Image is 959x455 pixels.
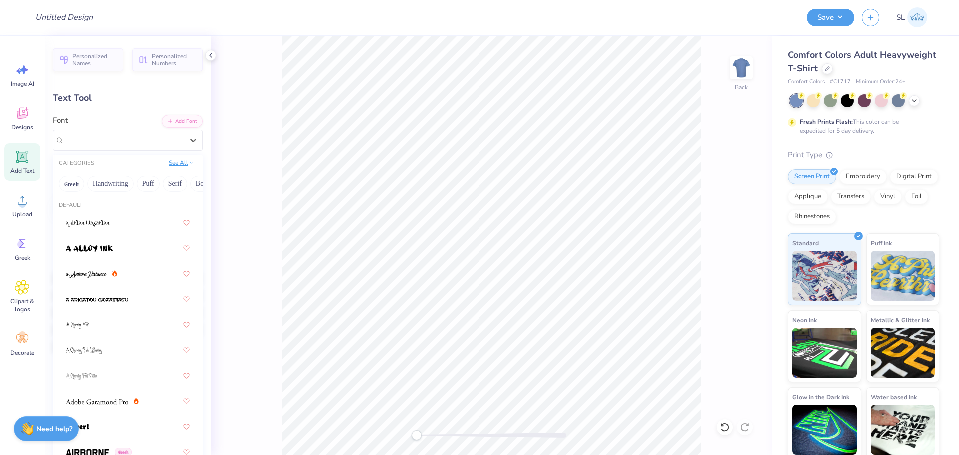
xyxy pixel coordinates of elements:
button: Serif [163,176,187,192]
span: Add Text [10,167,34,175]
span: Standard [792,238,819,248]
div: Back [735,83,748,92]
span: Metallic & Glitter Ink [871,315,930,325]
div: Accessibility label [412,430,422,440]
span: Comfort Colors Adult Heavyweight T-Shirt [788,49,936,74]
div: Screen Print [788,169,836,184]
span: Minimum Order: 24 + [856,78,906,86]
span: Image AI [11,80,34,88]
button: Personalized Numbers [132,48,203,71]
div: Default [53,201,203,210]
div: Transfers [831,189,871,204]
div: Digital Print [890,169,938,184]
div: Vinyl [874,189,902,204]
span: Comfort Colors [788,78,825,86]
button: Handwriting [87,176,134,192]
img: Glow in the Dark Ink [792,405,857,455]
div: Text Tool [53,91,203,105]
div: Rhinestones [788,209,836,224]
img: a Antara Distance [66,271,107,278]
span: Water based Ink [871,392,917,402]
span: Decorate [10,349,34,357]
span: Glow in the Dark Ink [792,392,849,402]
button: See All [166,158,197,168]
div: This color can be expedited for 5 day delivery. [800,117,923,135]
a: SL [892,7,932,27]
span: SL [896,12,905,23]
span: Puff Ink [871,238,892,248]
span: Clipart & logos [6,297,39,313]
button: Save [807,9,854,26]
img: Puff Ink [871,251,935,301]
button: Greek [59,176,84,192]
span: Personalized Numbers [152,53,197,67]
img: A Charming Font [66,322,89,329]
img: Sheena Mae Loyola [907,7,927,27]
img: Adobe Garamond Pro [66,398,128,405]
div: CATEGORIES [59,159,94,168]
span: # C1717 [830,78,851,86]
img: a Alloy Ink [66,245,113,252]
label: Font [53,115,68,126]
span: Personalized Names [72,53,117,67]
span: Designs [11,123,33,131]
img: A Charming Font Leftleaning [66,347,102,354]
img: a Arigatou Gozaimasu [66,296,128,303]
img: A Charming Font Outline [66,373,97,380]
input: Untitled Design [27,7,101,27]
span: Neon Ink [792,315,817,325]
img: Standard [792,251,857,301]
img: a Ahlan Wasahlan [66,220,110,227]
div: Foil [905,189,928,204]
button: Bold [190,176,215,192]
img: Metallic & Glitter Ink [871,328,935,378]
span: Upload [12,210,32,218]
strong: Fresh Prints Flash: [800,118,853,126]
button: Puff [137,176,160,192]
strong: Need help? [36,424,72,434]
div: Print Type [788,149,939,161]
img: Neon Ink [792,328,857,378]
span: Greek [15,254,30,262]
img: Water based Ink [871,405,935,455]
button: Personalized Names [53,48,123,71]
div: Embroidery [839,169,887,184]
img: Back [731,58,751,78]
div: Applique [788,189,828,204]
button: Add Font [162,115,203,128]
